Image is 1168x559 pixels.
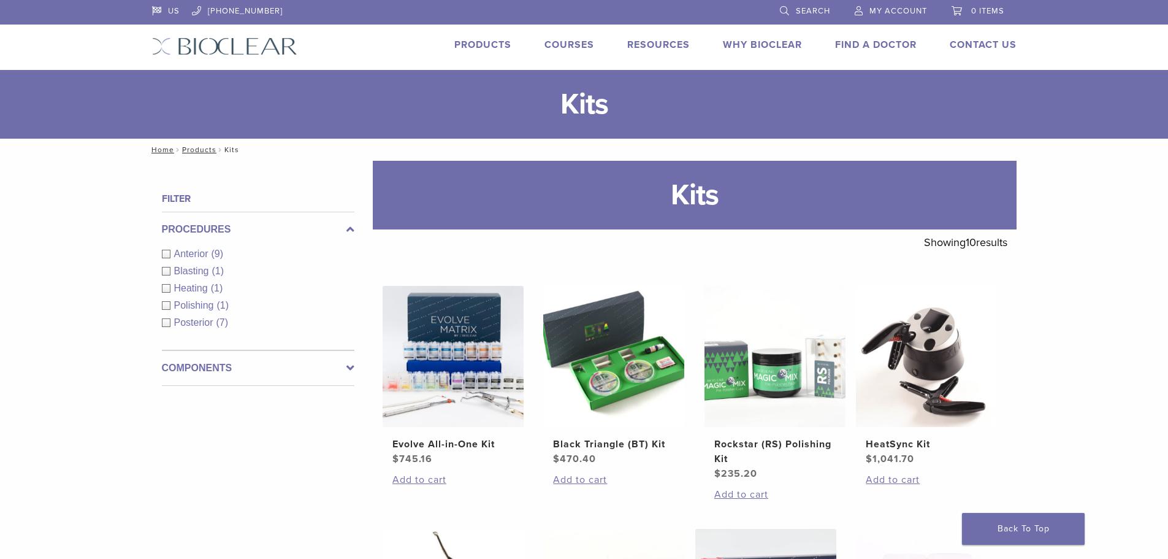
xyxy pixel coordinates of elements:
a: Courses [544,39,594,51]
span: Blasting [174,266,212,276]
span: / [174,147,182,153]
span: (1) [212,266,224,276]
p: Showing results [924,229,1007,255]
a: HeatSync KitHeatSync Kit $1,041.70 [855,286,998,466]
a: Add to cart: “Black Triangle (BT) Kit” [553,472,674,487]
span: 10 [966,236,976,249]
span: $ [714,468,721,480]
a: Why Bioclear [723,39,802,51]
nav: Kits [143,139,1026,161]
bdi: 235.20 [714,468,757,480]
a: Home [148,145,174,154]
img: Rockstar (RS) Polishing Kit [704,286,845,427]
bdi: 745.16 [392,453,432,465]
span: $ [553,453,560,465]
a: Products [454,39,511,51]
span: My Account [869,6,927,16]
a: Evolve All-in-One KitEvolve All-in-One Kit $745.16 [382,286,525,466]
span: (1) [211,283,223,293]
label: Procedures [162,222,354,237]
label: Components [162,361,354,376]
img: HeatSync Kit [856,286,997,427]
span: / [216,147,224,153]
a: Resources [627,39,690,51]
span: $ [866,453,872,465]
a: Rockstar (RS) Polishing KitRockstar (RS) Polishing Kit $235.20 [704,286,847,481]
span: Anterior [174,249,212,259]
img: Bioclear [152,37,297,55]
span: 0 items [971,6,1004,16]
a: Contact Us [950,39,1017,51]
h1: Kits [373,161,1017,229]
a: Find A Doctor [835,39,917,51]
img: Black Triangle (BT) Kit [543,286,684,427]
h2: Black Triangle (BT) Kit [553,437,674,452]
a: Add to cart: “Rockstar (RS) Polishing Kit” [714,487,836,502]
a: Products [182,145,216,154]
h2: Rockstar (RS) Polishing Kit [714,437,836,466]
h2: Evolve All-in-One Kit [392,437,514,452]
img: Evolve All-in-One Kit [383,286,524,427]
span: Polishing [174,300,217,310]
h2: HeatSync Kit [866,437,987,452]
span: Search [796,6,830,16]
a: Add to cart: “Evolve All-in-One Kit” [392,472,514,487]
bdi: 1,041.70 [866,453,914,465]
span: (9) [212,249,224,259]
bdi: 470.40 [553,453,596,465]
span: Heating [174,283,211,293]
a: Black Triangle (BT) KitBlack Triangle (BT) Kit $470.40 [543,286,685,466]
a: Add to cart: “HeatSync Kit” [866,472,987,487]
span: Posterior [174,317,216,328]
span: (7) [216,317,229,328]
span: (1) [216,300,229,310]
span: $ [392,453,399,465]
h4: Filter [162,191,354,206]
a: Back To Top [962,513,1085,545]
